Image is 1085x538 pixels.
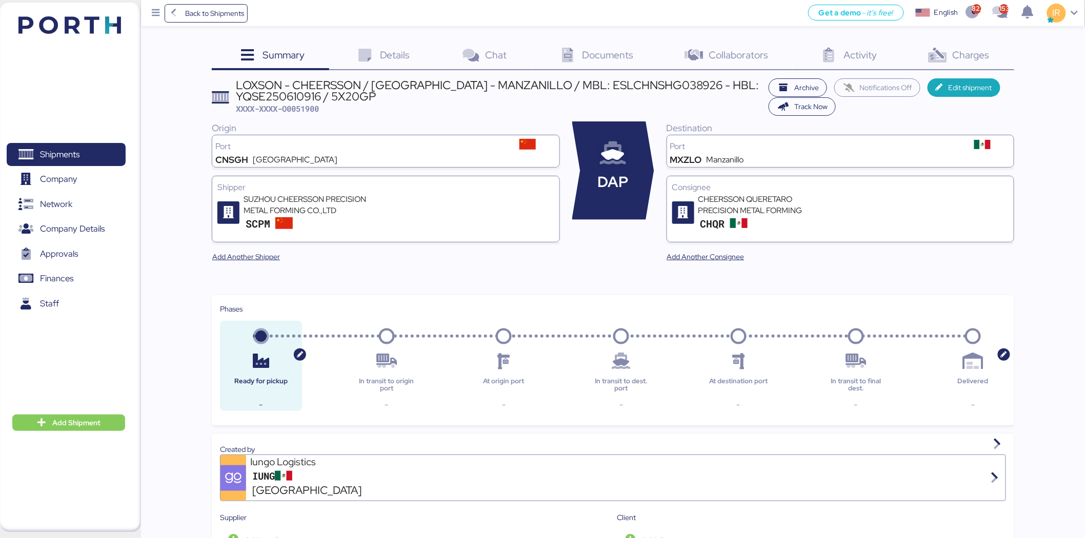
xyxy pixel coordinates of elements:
div: Manzanillo [706,156,744,164]
button: Add Another Consignee [659,247,753,266]
a: Finances [7,267,126,291]
span: Collaborators [709,48,769,61]
span: Staff [40,296,59,311]
a: Network [7,193,126,216]
a: Shipments [7,143,126,167]
div: Iungo Logistics [250,455,373,469]
div: Created by [220,444,1006,455]
span: Back to Shipments [185,7,244,19]
span: Summary [263,48,305,61]
button: Notifications Off [834,78,920,97]
span: Company Details [40,221,105,236]
span: Shipments [40,147,79,162]
span: DAP [598,171,629,193]
span: Activity [844,48,877,61]
span: Network [40,197,72,212]
div: CHEERSSON QUERETARO PRECISION METAL FORMING [698,194,821,216]
div: At destination port [706,378,771,392]
div: English [934,7,958,18]
button: Edit shipment [928,78,1001,97]
div: - [823,399,889,411]
div: - [471,399,537,411]
span: XXXX-XXXX-O0051900 [236,104,319,114]
span: Company [40,172,77,187]
span: Chat [486,48,507,61]
span: Add Shipment [52,417,101,429]
div: MXZLO [670,156,702,164]
div: LOXSON - CHEERSSON / [GEOGRAPHIC_DATA] - MANZANILLO / MBL: ESLCHNSHG038926 - HBL: YQSE250610916 /... [236,79,764,102]
span: Track Now [794,100,828,113]
button: Track Now [769,97,836,116]
div: CNSGH [215,156,248,164]
div: - [354,399,419,411]
span: Documents [582,48,634,61]
span: IR [1053,6,1060,19]
span: Notifications Off [860,81,912,94]
div: Shipper [217,181,554,194]
div: At origin port [471,378,537,392]
button: Add Shipment [12,415,125,431]
div: [GEOGRAPHIC_DATA] [253,156,337,164]
div: - [940,399,1006,411]
span: Charges [953,48,990,61]
span: Details [380,48,410,61]
div: - [706,399,771,411]
div: Consignee [672,181,1009,194]
div: Destination [667,121,1014,135]
button: Add Another Shipper [204,247,288,266]
div: Port [670,142,954,151]
span: [GEOGRAPHIC_DATA] [252,482,361,499]
span: Approvals [40,246,78,261]
a: Staff [7,292,126,315]
div: In transit to dest. port [588,378,654,392]
div: - [588,399,654,411]
div: Ready for pickup [228,378,294,392]
div: - [228,399,294,411]
span: Add Another Consignee [667,251,745,263]
button: Archive [769,78,827,97]
div: SUZHOU CHEERSSON PRECISION METAL FORMING CO.,LTD [244,194,367,216]
div: In transit to final dest. [823,378,889,392]
span: Archive [794,81,819,94]
a: Company Details [7,217,126,241]
span: Finances [40,271,73,286]
a: Company [7,168,126,191]
button: Menu [147,5,165,22]
div: Origin [212,121,559,135]
span: Add Another Shipper [212,251,280,263]
a: Approvals [7,242,126,266]
a: Back to Shipments [165,4,248,23]
div: In transit to origin port [354,378,419,392]
div: Port [215,142,499,151]
div: Phases [220,303,1006,315]
div: Delivered [940,378,1006,392]
span: Edit shipment [948,81,992,94]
